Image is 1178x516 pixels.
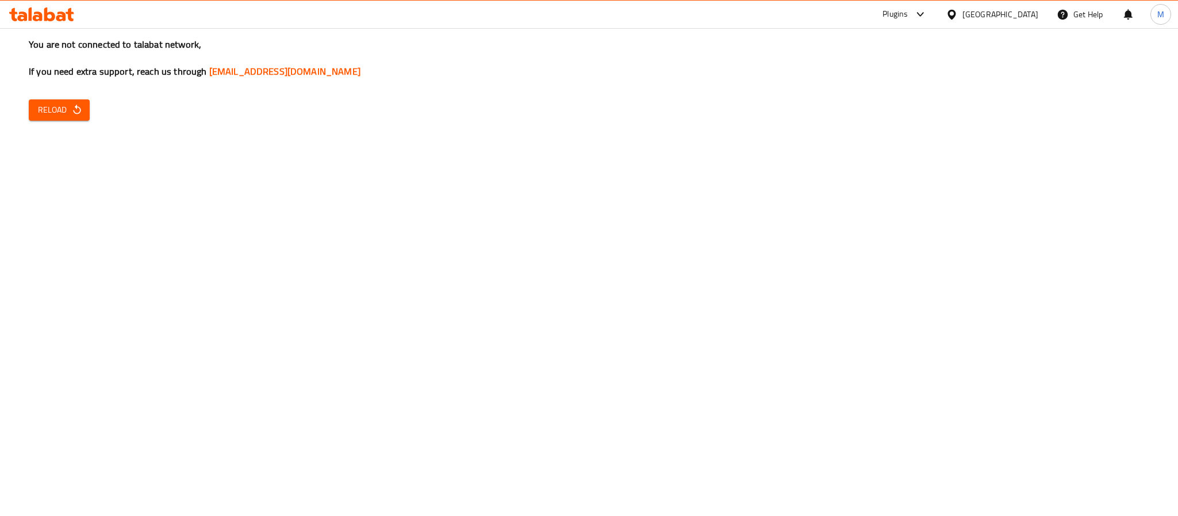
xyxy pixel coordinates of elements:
[29,99,90,121] button: Reload
[29,38,1149,78] h3: You are not connected to talabat network, If you need extra support, reach us through
[882,7,908,21] div: Plugins
[209,63,360,80] a: [EMAIL_ADDRESS][DOMAIN_NAME]
[1157,8,1164,21] span: M
[38,103,80,117] span: Reload
[962,8,1038,21] div: [GEOGRAPHIC_DATA]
